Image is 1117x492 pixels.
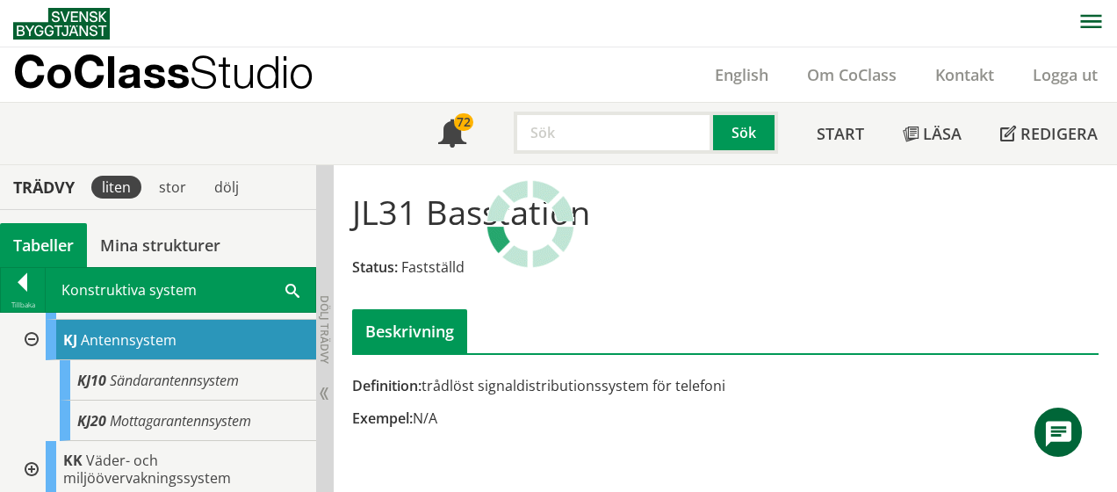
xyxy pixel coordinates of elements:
[63,451,83,470] span: KK
[352,257,398,277] span: Status:
[190,46,313,98] span: Studio
[352,192,590,231] h1: JL31 Basstation
[352,376,844,395] div: trådlöst signaldistributionssystem för telefoni
[695,64,788,85] a: English
[419,103,486,164] a: 72
[713,112,778,154] button: Sök
[486,180,574,268] img: Laddar
[110,371,239,390] span: Sändarantennsystem
[317,295,332,364] span: Dölj trädvy
[883,103,981,164] a: Läsa
[13,47,351,102] a: CoClassStudio
[204,176,249,199] div: dölj
[46,268,315,312] div: Konstruktiva system
[916,64,1013,85] a: Kontakt
[81,330,177,350] span: Antennsystem
[148,176,197,199] div: stor
[63,330,77,350] span: KJ
[77,371,106,390] span: KJ10
[352,409,413,428] span: Exempel:
[788,64,916,85] a: Om CoClass
[63,451,231,488] span: Väder- och miljöövervakningssystem
[923,123,962,144] span: Läsa
[1020,123,1098,144] span: Redigera
[352,309,467,353] div: Beskrivning
[401,257,465,277] span: Fastställd
[454,113,473,131] div: 72
[91,176,141,199] div: liten
[438,121,466,149] span: Notifikationer
[514,112,713,154] input: Sök
[87,223,234,267] a: Mina strukturer
[352,376,422,395] span: Definition:
[1,298,45,312] div: Tillbaka
[4,177,84,197] div: Trädvy
[110,411,251,430] span: Mottagarantennsystem
[981,103,1117,164] a: Redigera
[352,409,844,428] div: N/A
[797,103,883,164] a: Start
[285,280,299,299] span: Sök i tabellen
[817,123,864,144] span: Start
[77,411,106,430] span: KJ20
[13,8,110,40] img: Svensk Byggtjänst
[13,61,313,82] p: CoClass
[1013,64,1117,85] a: Logga ut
